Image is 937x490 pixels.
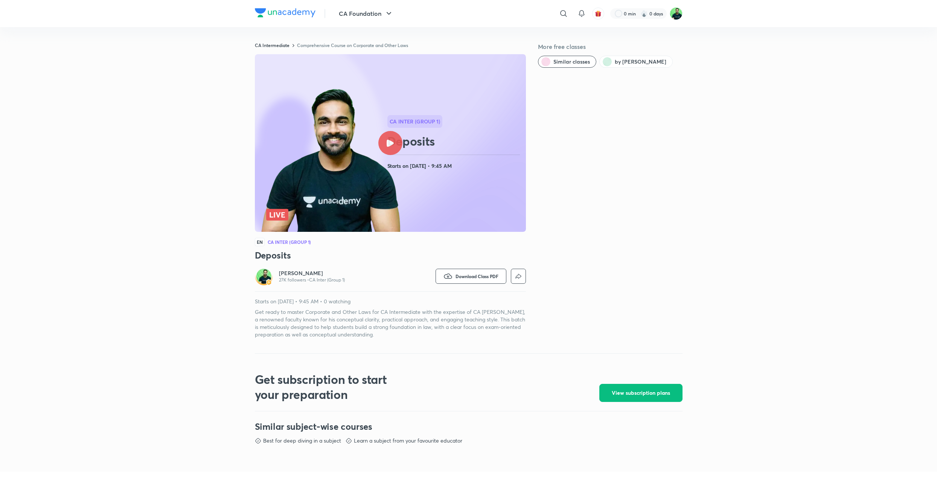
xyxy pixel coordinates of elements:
h3: Deposits [255,249,526,261]
img: Company Logo [255,8,315,17]
button: CA Foundation [334,6,398,21]
img: badge [266,280,271,285]
span: View subscription plans [612,389,670,397]
p: Get ready to master Corporate and Other Laws for CA Intermediate with the expertise of CA [PERSON... [255,308,526,338]
button: by Shantam Gupta [599,56,673,68]
p: 27K followers • CA Inter (Group 1) [279,277,345,283]
button: avatar [592,8,604,20]
img: Avatar [256,269,271,284]
h5: More free classes [538,42,683,51]
p: Starts on [DATE] • 9:45 AM • 0 watching [255,298,526,305]
a: Comprehensive Course on Corporate and Other Laws [297,42,408,48]
img: avatar [595,10,602,17]
img: streak [640,10,648,17]
button: Similar classes [538,56,596,68]
span: EN [255,238,265,246]
button: Download Class PDF [436,269,506,284]
p: Best for deep diving in a subject [263,437,341,444]
h2: Deposits [387,134,523,149]
h4: CA Inter (Group 1) [268,240,311,244]
button: View subscription plans [599,384,683,402]
span: Similar classes [553,58,590,65]
p: Learn a subject from your favourite educator [354,437,462,444]
a: [PERSON_NAME] [279,269,345,277]
span: Download Class PDF [456,273,498,279]
img: Shantam Gupta [670,7,683,20]
h2: Get subscription to start your preparation [255,372,409,402]
h4: Starts on [DATE] • 9:45 AM [387,161,523,171]
span: by Shantam Gupta [615,58,666,65]
a: Avatarbadge [255,267,273,285]
a: CA Intermediate [255,42,289,48]
a: Company Logo [255,8,315,19]
h3: Similar subject-wise courses [255,420,683,432]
